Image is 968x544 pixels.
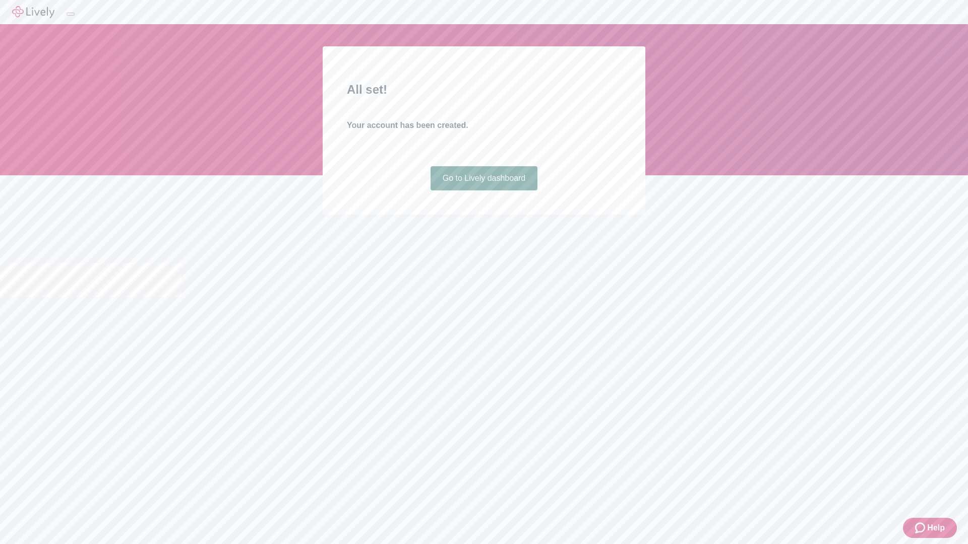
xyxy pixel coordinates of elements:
[67,13,75,16] button: Log out
[347,81,621,99] h2: All set!
[915,522,927,534] svg: Zendesk support icon
[431,166,538,190] a: Go to Lively dashboard
[12,6,54,18] img: Lively
[927,522,945,534] span: Help
[347,119,621,131] h4: Your account has been created.
[903,518,957,538] button: Zendesk support iconHelp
